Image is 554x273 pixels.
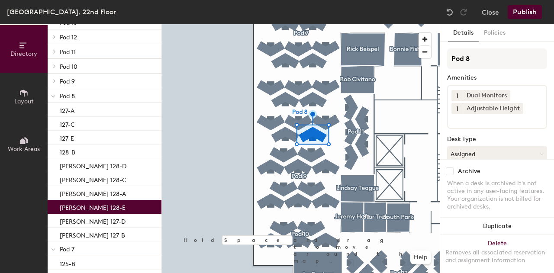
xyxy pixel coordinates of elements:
[445,249,549,264] div: Removes all associated reservation and assignment information
[459,8,468,16] img: Redo
[456,91,458,100] span: 1
[463,90,510,101] div: Dual Monitors
[60,34,77,41] span: Pod 12
[482,5,499,19] button: Close
[451,103,463,114] button: 1
[60,93,75,100] span: Pod 8
[60,105,74,115] p: 127-A
[60,215,126,225] p: [PERSON_NAME] 127-D
[60,174,126,184] p: [PERSON_NAME] 128-C
[60,63,77,71] span: Pod 10
[60,229,125,239] p: [PERSON_NAME] 127-B
[14,98,34,105] span: Layout
[448,24,479,42] button: Details
[456,104,458,113] span: 1
[60,258,75,268] p: 125-B
[60,146,75,156] p: 128-B
[410,251,431,264] button: Help
[60,78,75,85] span: Pod 9
[463,103,523,114] div: Adjustable Height
[60,119,75,128] p: 127-C
[60,19,77,26] span: Pod 13
[440,235,554,273] button: DeleteRemoves all associated reservation and assignment information
[60,160,126,170] p: [PERSON_NAME] 128-D
[451,90,463,101] button: 1
[447,136,547,143] div: Desk Type
[60,202,126,212] p: [PERSON_NAME] 128-E
[447,74,547,81] div: Amenities
[60,48,76,56] span: Pod 11
[60,132,74,142] p: 127-E
[60,188,126,198] p: [PERSON_NAME] 128-A
[508,5,542,19] button: Publish
[479,24,511,42] button: Policies
[60,246,74,253] span: Pod 7
[447,146,547,162] button: Assigned
[7,6,116,17] div: [GEOGRAPHIC_DATA], 22nd Floor
[447,180,547,211] div: When a desk is archived it's not active in any user-facing features. Your organization is not bil...
[458,168,480,175] div: Archive
[10,50,37,58] span: Directory
[445,8,454,16] img: Undo
[440,218,554,235] button: Duplicate
[8,145,40,153] span: Work Areas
